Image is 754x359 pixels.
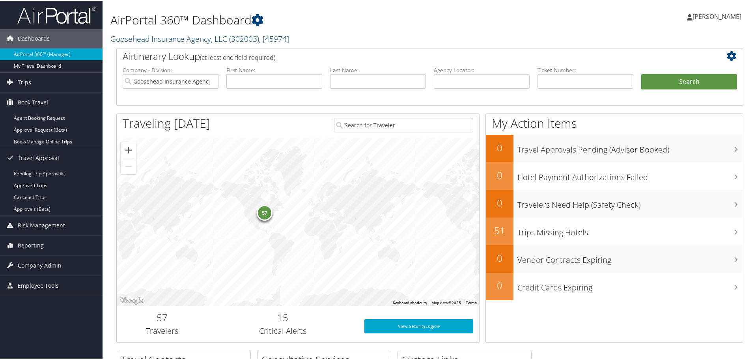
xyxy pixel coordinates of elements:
[123,49,685,62] h2: Airtinerary Lookup
[18,147,59,167] span: Travel Approval
[213,325,353,336] h3: Critical Alerts
[119,295,145,305] img: Google
[486,244,743,272] a: 0Vendor Contracts Expiring
[486,168,513,181] h2: 0
[18,215,65,234] span: Risk Management
[517,140,743,154] h3: Travel Approvals Pending (Advisor Booked)
[486,195,513,209] h2: 0
[538,65,633,73] label: Ticket Number:
[110,11,536,28] h1: AirPortal 360™ Dashboard
[486,223,513,236] h2: 51
[393,299,427,305] button: Keyboard shortcuts
[517,250,743,265] h3: Vendor Contracts Expiring
[517,277,743,292] h3: Credit Cards Expiring
[17,5,96,24] img: airportal-logo.png
[486,251,513,264] h2: 0
[517,222,743,237] h3: Trips Missing Hotels
[486,114,743,131] h1: My Action Items
[687,4,749,28] a: [PERSON_NAME]
[466,300,477,304] a: Terms (opens in new tab)
[486,278,513,292] h2: 0
[123,114,210,131] h1: Traveling [DATE]
[213,310,353,324] h2: 15
[259,33,289,43] span: , [ 45974 ]
[123,310,202,324] h2: 57
[18,235,44,255] span: Reporting
[486,272,743,299] a: 0Credit Cards Expiring
[517,167,743,182] h3: Hotel Payment Authorizations Failed
[18,275,59,295] span: Employee Tools
[486,134,743,162] a: 0Travel Approvals Pending (Advisor Booked)
[119,295,145,305] a: Open this area in Google Maps (opens a new window)
[486,140,513,154] h2: 0
[123,325,202,336] h3: Travelers
[692,11,741,20] span: [PERSON_NAME]
[486,217,743,244] a: 51Trips Missing Hotels
[18,72,31,91] span: Trips
[486,162,743,189] a: 0Hotel Payment Authorizations Failed
[431,300,461,304] span: Map data ©2025
[486,189,743,217] a: 0Travelers Need Help (Safety Check)
[517,195,743,210] h3: Travelers Need Help (Safety Check)
[18,255,62,275] span: Company Admin
[641,73,737,89] button: Search
[200,52,275,61] span: (at least one field required)
[434,65,530,73] label: Agency Locator:
[18,28,50,48] span: Dashboards
[257,204,272,220] div: 57
[364,318,473,333] a: View SecurityLogic®
[121,141,136,157] button: Zoom in
[229,33,259,43] span: ( 302003 )
[330,65,426,73] label: Last Name:
[334,117,473,132] input: Search for Traveler
[110,33,289,43] a: Goosehead Insurance Agency, LLC
[226,65,322,73] label: First Name:
[121,158,136,173] button: Zoom out
[123,65,218,73] label: Company - Division:
[18,92,48,112] span: Book Travel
